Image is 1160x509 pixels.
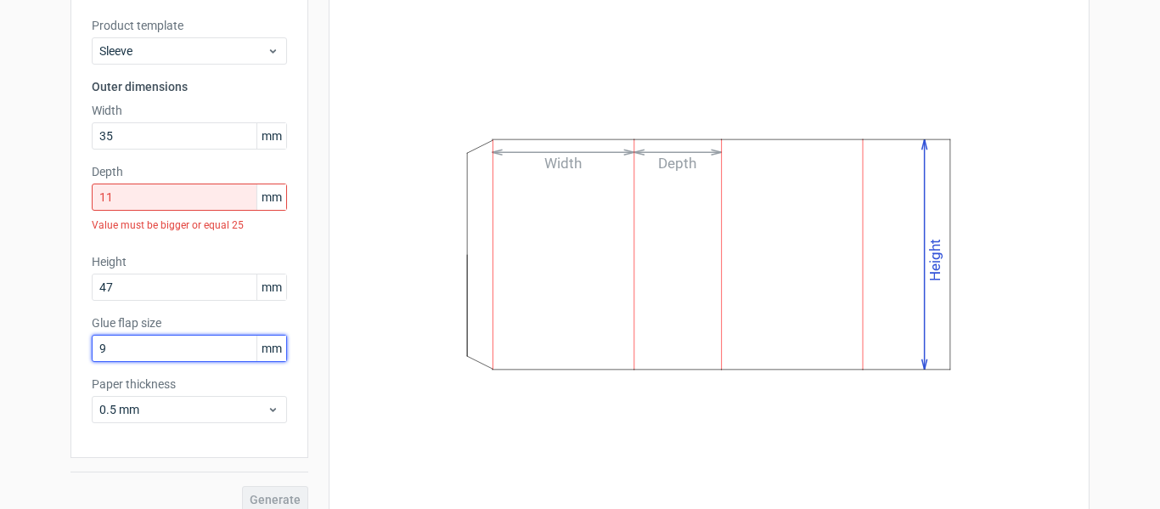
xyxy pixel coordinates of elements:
[92,253,287,270] label: Height
[99,42,267,59] span: Sleeve
[256,274,286,300] span: mm
[256,123,286,149] span: mm
[92,211,287,240] div: Value must be bigger or equal 25
[659,155,697,172] text: Depth
[92,376,287,393] label: Paper thickness
[927,239,944,281] text: Height
[256,336,286,361] span: mm
[92,17,287,34] label: Product template
[92,78,287,95] h3: Outer dimensions
[545,155,583,172] text: Width
[256,184,286,210] span: mm
[92,314,287,331] label: Glue flap size
[99,401,267,418] span: 0.5 mm
[92,163,287,180] label: Depth
[92,102,287,119] label: Width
